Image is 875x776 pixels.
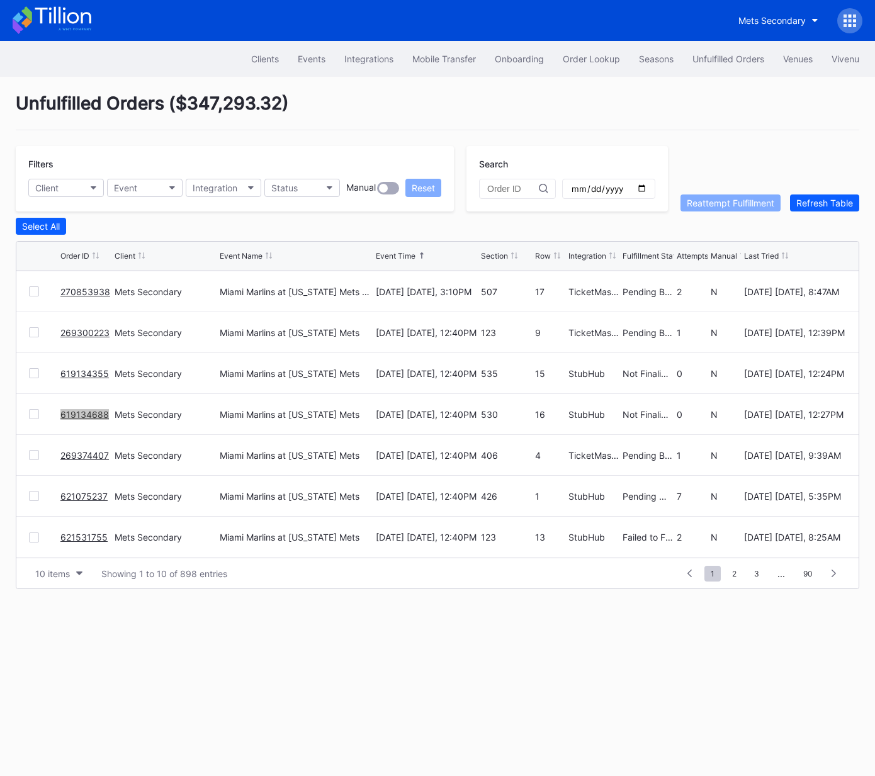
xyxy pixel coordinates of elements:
a: Integrations [335,47,403,70]
div: Venues [783,53,813,64]
button: Seasons [629,47,683,70]
div: Client [35,183,59,193]
div: Refresh Table [796,198,853,208]
div: Integrations [344,53,393,64]
div: StubHub [568,368,619,379]
div: 507 [481,286,532,297]
div: Events [298,53,325,64]
div: Seasons [639,53,674,64]
button: Unfulfilled Orders [683,47,774,70]
div: Unfulfilled Orders ( $347,293.32 ) [16,93,859,130]
div: Event Name [220,251,262,261]
div: 535 [481,368,532,379]
div: Row [535,251,551,261]
button: Event [107,179,183,197]
div: Mets Secondary [115,450,217,461]
div: 17 [535,286,566,297]
span: 90 [797,566,819,582]
div: N [711,491,742,502]
div: Filters [28,159,441,169]
div: Search [479,159,655,169]
div: 9 [535,327,566,338]
a: 621075237 [60,491,108,502]
div: TicketMasterResale [568,286,619,297]
div: Miami Marlins at [US_STATE] Mets [220,450,359,461]
div: [DATE] [DATE], 3:10PM [376,286,478,297]
div: [DATE] [DATE], 12:40PM [376,491,478,502]
div: TicketMasterResale [568,327,619,338]
div: Select All [22,221,60,232]
div: Fulfillment Status [623,251,684,261]
div: N [711,327,742,338]
a: 270853938 [60,286,110,297]
div: Mets Secondary [115,491,217,502]
div: Order Lookup [563,53,620,64]
div: Section [481,251,508,261]
div: Manual [346,182,376,194]
div: 123 [481,532,532,543]
a: 269300223 [60,327,110,338]
div: Order ID [60,251,89,261]
div: Failed to Fulfill [623,532,674,543]
div: Event [114,183,137,193]
div: Clients [251,53,279,64]
div: 10 items [35,568,70,579]
div: Miami Marlins at [US_STATE] Mets [220,409,359,420]
button: Reattempt Fulfillment [680,194,781,211]
div: [DATE] [DATE], 12:40PM [376,409,478,420]
button: Clients [242,47,288,70]
input: Order ID [487,184,539,194]
div: StubHub [568,491,619,502]
div: Mets Secondary [115,327,217,338]
div: Vivenu [832,53,859,64]
div: [DATE] [DATE], 5:35PM [744,491,846,502]
div: 0 [677,409,708,420]
div: Not Finalized [623,368,674,379]
div: 0 [677,368,708,379]
div: Pending Barcode Validation [623,327,674,338]
div: StubHub [568,409,619,420]
div: Miami Marlins at [US_STATE] Mets ([PERSON_NAME] Giveaway) [220,286,373,297]
div: 2 [677,532,708,543]
div: ... [768,568,794,579]
div: [DATE] [DATE], 8:25AM [744,532,846,543]
button: Onboarding [485,47,553,70]
button: Venues [774,47,822,70]
button: Select All [16,218,66,235]
div: N [711,368,742,379]
div: Mets Secondary [115,409,217,420]
div: Miami Marlins at [US_STATE] Mets [220,368,359,379]
div: Reset [412,183,435,193]
span: 2 [726,566,743,582]
div: 13 [535,532,566,543]
div: Showing 1 to 10 of 898 entries [101,568,227,579]
div: Mets Secondary [115,368,217,379]
button: Events [288,47,335,70]
span: 3 [748,566,765,582]
div: Unfulfilled Orders [692,53,764,64]
div: Integration [193,183,237,193]
div: Reattempt Fulfillment [687,198,774,208]
div: Pending Barcode Validation [623,286,674,297]
a: Order Lookup [553,47,629,70]
div: 1 [535,491,566,502]
div: Mets Secondary [115,286,217,297]
div: 15 [535,368,566,379]
div: Miami Marlins at [US_STATE] Mets [220,491,359,502]
div: Last Tried [744,251,779,261]
div: Client [115,251,135,261]
div: 7 [677,491,708,502]
div: 406 [481,450,532,461]
div: [DATE] [DATE], 9:39AM [744,450,846,461]
div: [DATE] [DATE], 12:24PM [744,368,846,379]
div: 1 [677,450,708,461]
a: 619134688 [60,409,109,420]
button: Client [28,179,104,197]
button: Mets Secondary [729,9,828,32]
div: Status [271,183,298,193]
div: Event Time [376,251,415,261]
div: [DATE] [DATE], 8:47AM [744,286,846,297]
div: [DATE] [DATE], 12:27PM [744,409,846,420]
